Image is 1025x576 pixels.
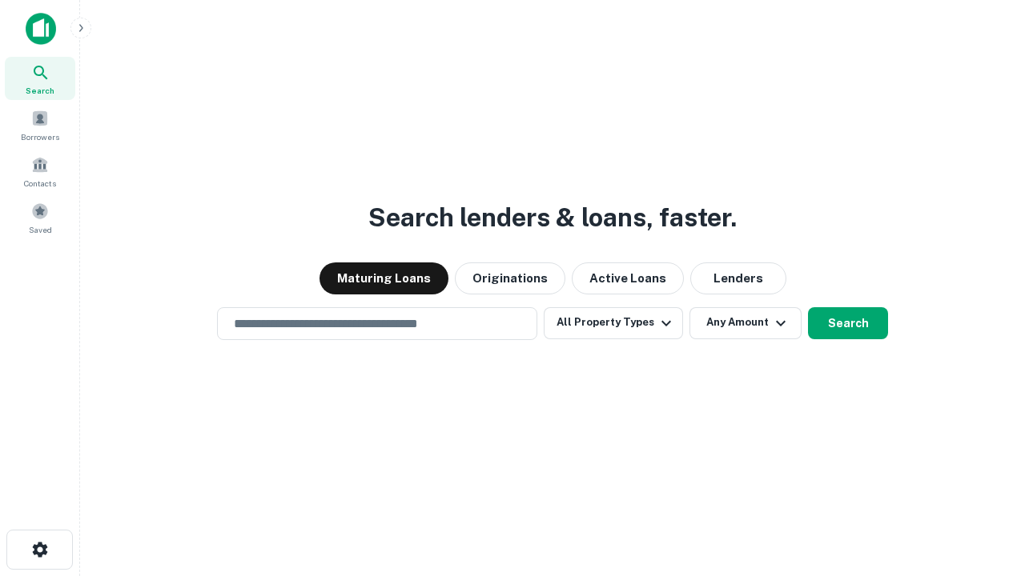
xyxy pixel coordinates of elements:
[21,130,59,143] span: Borrowers
[5,150,75,193] a: Contacts
[26,13,56,45] img: capitalize-icon.png
[5,103,75,146] a: Borrowers
[24,177,56,190] span: Contacts
[808,307,888,339] button: Search
[455,262,565,294] button: Originations
[690,262,786,294] button: Lenders
[572,262,684,294] button: Active Loans
[945,448,1025,525] iframe: Chat Widget
[320,262,448,294] button: Maturing Loans
[544,307,683,339] button: All Property Types
[29,223,52,236] span: Saved
[368,198,737,237] h3: Search lenders & loans, faster.
[26,84,54,97] span: Search
[5,57,75,100] a: Search
[5,196,75,239] a: Saved
[689,307,802,339] button: Any Amount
